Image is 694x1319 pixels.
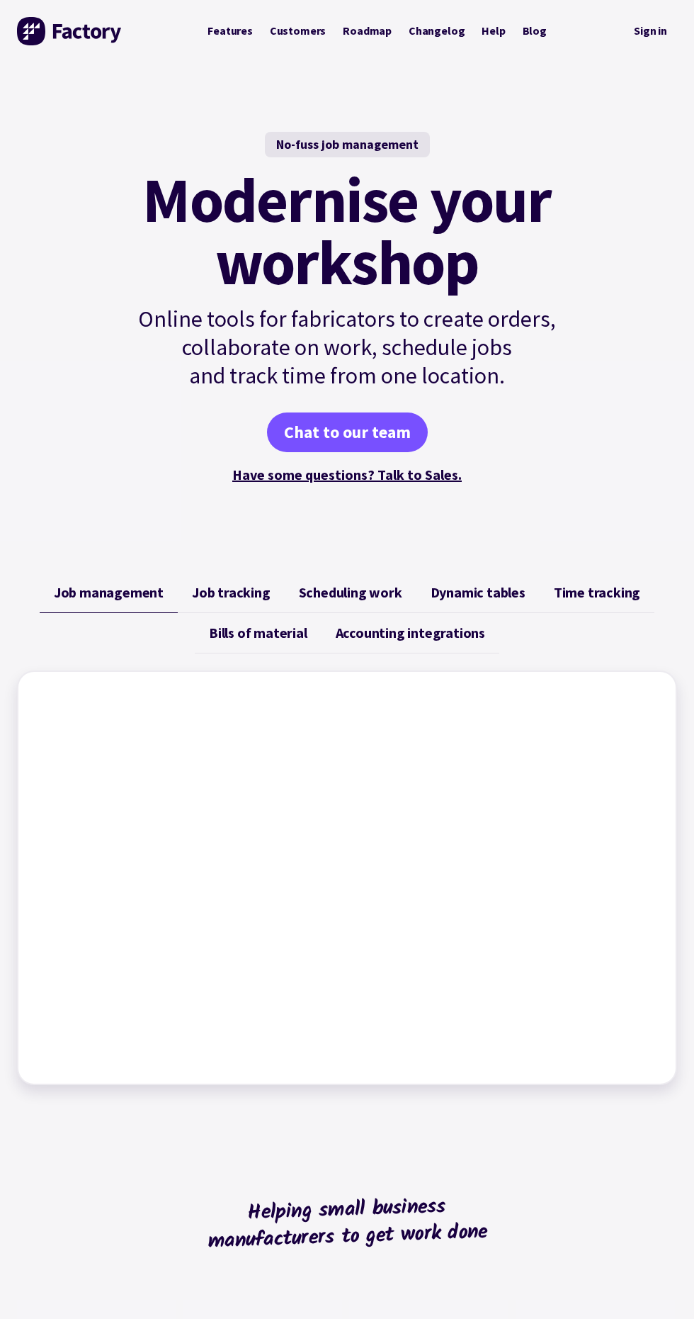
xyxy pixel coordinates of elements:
span: Job management [54,584,164,601]
a: Have some questions? Talk to Sales. [232,466,462,483]
a: Changelog [400,18,473,44]
span: Scheduling work [299,584,402,601]
span: Dynamic tables [431,584,525,601]
div: No-fuss job management [265,132,430,157]
span: Bills of material [209,624,307,641]
nav: Primary Navigation [199,18,555,44]
a: Blog [514,18,555,44]
span: Job tracking [192,584,271,601]
span: Accounting integrations [336,624,485,641]
a: Roadmap [334,18,400,44]
span: Time tracking [554,584,640,601]
iframe: Factory - Job Management [33,686,661,1070]
a: Customers [261,18,334,44]
img: Factory [17,17,123,45]
a: Features [199,18,261,44]
h2: Helping small business manufacturers to get work done [188,1142,506,1306]
a: Help [473,18,513,44]
a: Chat to our team [267,412,428,452]
nav: Secondary Navigation [624,17,677,46]
mark: Modernise your workshop [142,169,551,293]
p: Online tools for fabricators to create orders, collaborate on work, schedule jobs and track time ... [108,305,586,390]
iframe: Chat Widget [623,1251,694,1319]
a: Sign in [624,17,677,46]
